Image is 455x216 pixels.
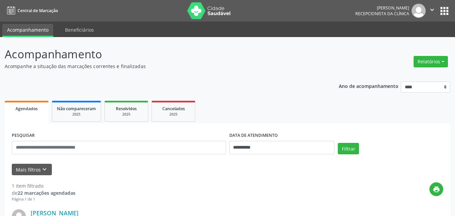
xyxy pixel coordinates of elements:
[12,196,75,202] div: Página 1 de 1
[15,106,38,112] span: Agendados
[162,106,185,112] span: Cancelados
[338,143,359,154] button: Filtrar
[116,106,137,112] span: Resolvidos
[426,4,438,18] button: 
[41,166,48,173] i: keyboard_arrow_down
[12,130,35,141] label: PESQUISAR
[18,8,58,13] span: Central de Marcação
[57,106,96,112] span: Não compareceram
[2,24,53,37] a: Acompanhamento
[339,82,398,90] p: Ano de acompanhamento
[429,182,443,196] button: print
[12,164,52,176] button: Mais filtroskeyboard_arrow_down
[157,112,190,117] div: 2025
[12,182,75,189] div: 1 item filtrado
[355,5,409,11] div: [PERSON_NAME]
[12,189,75,196] div: de
[109,112,143,117] div: 2025
[438,5,450,17] button: apps
[229,130,278,141] label: DATA DE ATENDIMENTO
[433,186,440,193] i: print
[60,24,99,36] a: Beneficiários
[57,112,96,117] div: 2025
[5,46,317,63] p: Acompanhamento
[355,11,409,17] span: Recepcionista da clínica
[428,6,436,13] i: 
[18,190,75,196] strong: 22 marcações agendadas
[412,4,426,18] img: img
[5,5,58,16] a: Central de Marcação
[414,56,448,67] button: Relatórios
[5,63,317,70] p: Acompanhe a situação das marcações correntes e finalizadas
